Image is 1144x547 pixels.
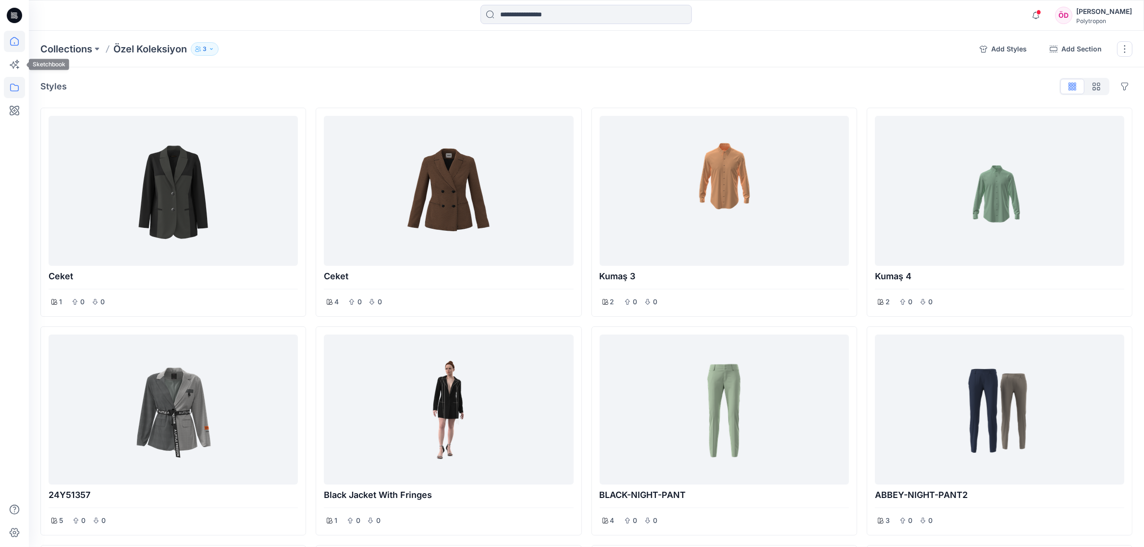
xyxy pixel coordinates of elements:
p: 3 [203,44,207,54]
p: 0 [652,296,658,308]
p: 1 [59,296,62,308]
p: 4 [610,515,615,526]
p: 0 [101,515,107,526]
p: 2 [886,296,890,308]
p: Ceket [324,270,573,283]
p: Kumaş 3 [600,270,849,283]
p: Styles [40,80,67,93]
button: Add Section [1042,41,1109,57]
p: 0 [355,515,361,526]
p: 0 [908,515,913,526]
p: 0 [357,296,362,308]
button: Options [1117,79,1132,94]
p: 0 [100,296,106,308]
p: ABBEY-NIGHT-PANT2 [875,488,1124,502]
a: Collections [40,42,92,56]
div: Kumaş 3200 [591,108,857,317]
p: Black Jacket with Fringes [324,488,573,502]
p: 0 [80,296,86,308]
p: 0 [377,296,382,308]
p: 0 [375,515,381,526]
p: 0 [652,515,658,526]
p: Kumaş 4 [875,270,1124,283]
div: Polytropon [1076,17,1132,25]
button: Add Styles [972,41,1034,57]
div: Black Jacket with Fringes100 [316,326,581,535]
div: Ceket100 [40,108,306,317]
button: 3 [191,42,219,56]
p: 0 [928,296,934,308]
p: Özel Koleksiyon [113,42,187,56]
p: 0 [908,296,913,308]
p: 2 [610,296,615,308]
div: ÖD [1055,7,1072,24]
p: 1 [334,515,337,526]
div: 24Y51357500 [40,326,306,535]
p: 0 [632,515,638,526]
p: Ceket [49,270,298,283]
p: 0 [81,515,86,526]
p: BLACK-NIGHT-PANT [600,488,849,502]
p: 0 [632,296,638,308]
p: 0 [928,515,934,526]
p: 4 [334,296,339,308]
div: ABBEY-NIGHT-PANT2300 [867,326,1132,535]
p: 24Y51357 [49,488,298,502]
div: Ceket400 [316,108,581,317]
p: 3 [886,515,890,526]
div: [PERSON_NAME] [1076,6,1132,17]
div: Kumaş 4200 [867,108,1132,317]
p: 5 [59,515,63,526]
div: BLACK-NIGHT-PANT400 [591,326,857,535]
